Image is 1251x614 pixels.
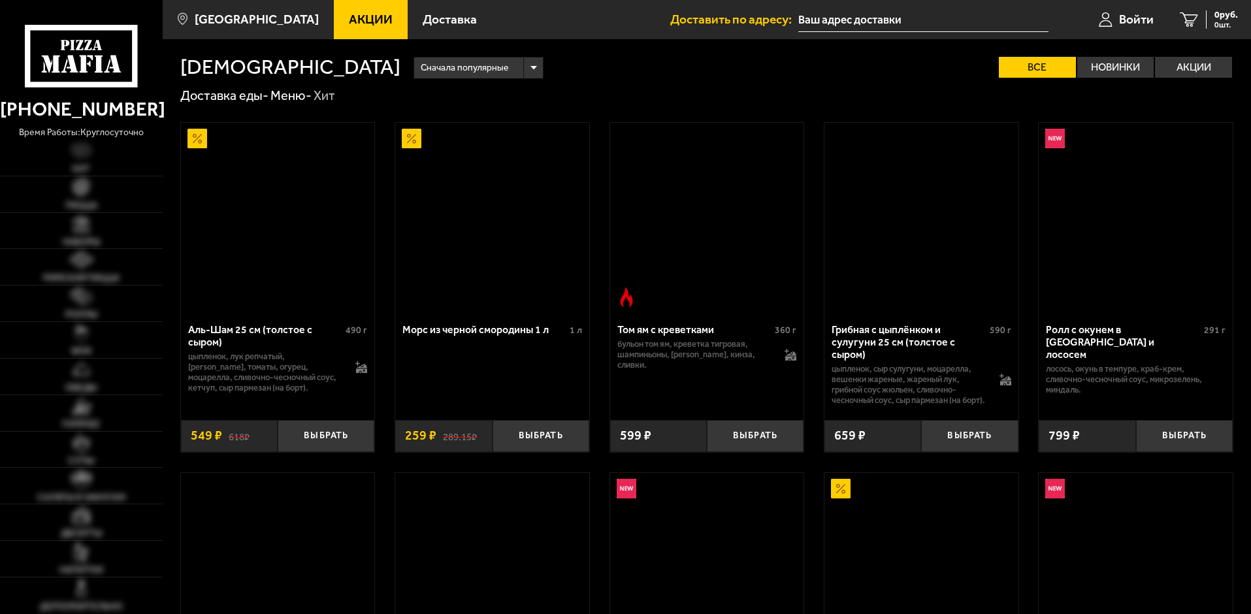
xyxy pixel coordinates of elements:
[1077,57,1154,78] label: Новинки
[229,429,250,442] s: 618 ₽
[617,339,772,370] p: бульон том ям, креветка тигровая, шампиньоны, [PERSON_NAME], кинза, сливки.
[62,420,100,429] span: Горячее
[1214,21,1238,29] span: 0 шт.
[831,479,851,498] img: Акционный
[68,457,94,466] span: Супы
[570,325,582,336] span: 1 л
[1048,429,1080,442] span: 799 ₽
[832,323,986,361] div: Грибная с цыплёнком и сулугуни 25 см (толстое с сыром)
[775,325,796,336] span: 360 г
[188,323,343,348] div: Аль-Шам 25 см (толстое с сыром)
[1155,57,1232,78] label: Акции
[181,123,375,314] a: АкционныйАль-Шам 25 см (толстое с сыром)
[180,57,400,78] h1: [DEMOGRAPHIC_DATA]
[990,325,1011,336] span: 590 г
[617,323,772,336] div: Том ям с креветками
[1119,13,1154,25] span: Войти
[620,429,651,442] span: 599 ₽
[72,165,90,174] span: Хит
[1045,129,1065,148] img: Новинка
[395,123,589,314] a: АкционныйМорс из черной смородины 1 л
[1046,364,1226,395] p: лосось, окунь в темпуре, краб-крем, сливочно-чесночный соус, микрозелень, миндаль.
[191,429,222,442] span: 549 ₽
[798,8,1048,32] input: Ваш адрес доставки
[43,274,120,283] span: Римская пицца
[493,420,589,452] button: Выбрать
[834,429,866,442] span: 659 ₽
[278,420,374,452] button: Выбрать
[63,238,100,247] span: Наборы
[65,201,97,210] span: Пицца
[1046,323,1201,361] div: Ролл с окунем в [GEOGRAPHIC_DATA] и лососем
[610,123,804,314] a: Острое блюдоТом ям с креветками
[61,529,102,538] span: Десерты
[270,88,312,103] a: Меню-
[832,364,986,406] p: цыпленок, сыр сулугуни, моцарелла, вешенки жареные, жареный лук, грибной соус Жюльен, сливочно-че...
[65,383,97,393] span: Обеды
[617,287,636,307] img: Острое блюдо
[999,57,1076,78] label: Все
[402,129,421,148] img: Акционный
[443,429,477,442] s: 289.15 ₽
[346,325,367,336] span: 490 г
[71,347,91,356] span: WOK
[421,56,508,80] span: Сначала популярные
[1039,123,1233,314] a: НовинкаРолл с окунем в темпуре и лососем
[314,88,335,105] div: Хит
[37,493,125,502] span: Салаты и закуски
[180,88,268,103] a: Доставка еды-
[617,479,636,498] img: Новинка
[670,13,798,25] span: Доставить по адресу:
[824,123,1018,314] a: Грибная с цыплёнком и сулугуни 25 см (толстое с сыром)
[59,566,103,575] span: Напитки
[188,351,343,393] p: цыпленок, лук репчатый, [PERSON_NAME], томаты, огурец, моцарелла, сливочно-чесночный соус, кетчуп...
[65,310,97,319] span: Роллы
[40,602,123,611] span: Дополнительно
[187,129,207,148] img: Акционный
[707,420,804,452] button: Выбрать
[921,420,1018,452] button: Выбрать
[1045,479,1065,498] img: Новинка
[405,429,436,442] span: 259 ₽
[423,13,477,25] span: Доставка
[1214,10,1238,20] span: 0 руб.
[1204,325,1226,336] span: 291 г
[402,323,566,336] div: Морс из черной смородины 1 л
[1136,420,1233,452] button: Выбрать
[349,13,393,25] span: Акции
[195,13,319,25] span: [GEOGRAPHIC_DATA]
